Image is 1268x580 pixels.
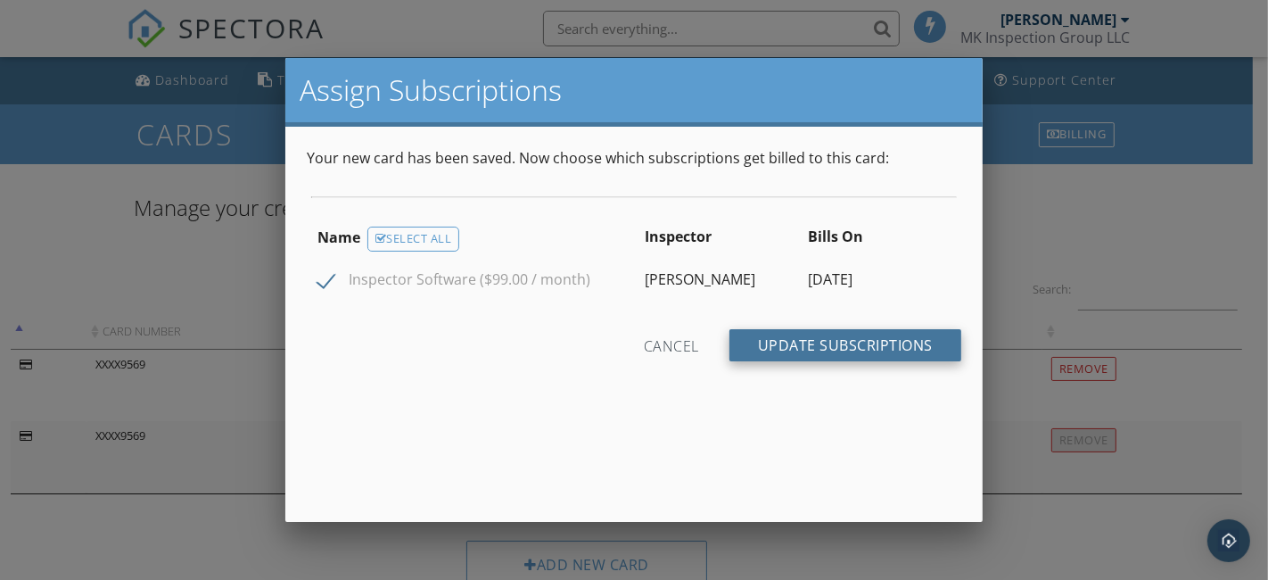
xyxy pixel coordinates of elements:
[317,271,590,294] label: Inspector Software ($99.00 / month)
[634,269,798,289] div: [PERSON_NAME]
[644,329,699,361] div: Cancel
[798,269,962,289] div: [DATE]
[729,329,961,361] input: Update Subscriptions
[307,227,634,252] div: Name
[300,72,968,108] h2: Assign Subscriptions
[1207,519,1250,562] div: Open Intercom Messenger
[307,148,961,168] p: Your new card has been saved. Now choose which subscriptions get billed to this card:
[367,227,460,252] div: Select All
[634,227,798,246] div: Inspector
[798,227,962,246] div: Bills On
